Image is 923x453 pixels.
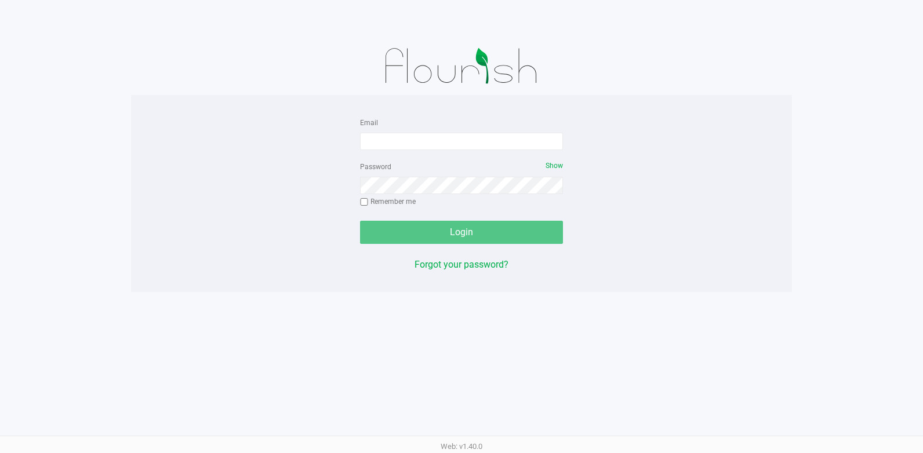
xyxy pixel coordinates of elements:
button: Forgot your password? [415,258,508,272]
span: Show [546,162,563,170]
span: Web: v1.40.0 [441,442,482,451]
input: Remember me [360,198,368,206]
label: Password [360,162,391,172]
label: Email [360,118,378,128]
label: Remember me [360,196,416,207]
